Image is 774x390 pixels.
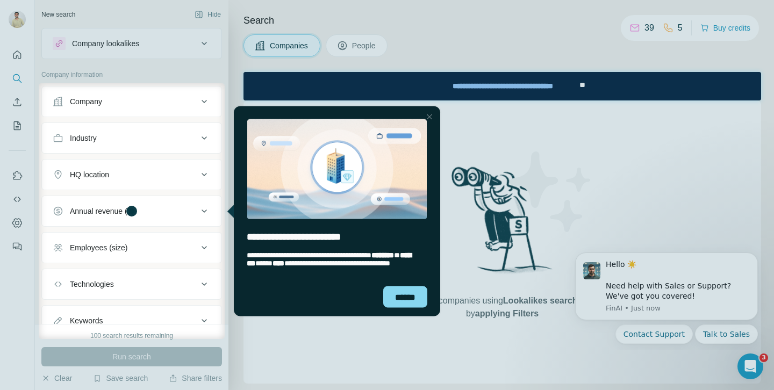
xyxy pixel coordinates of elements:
button: Quick reply: Contact Support [56,82,134,101]
div: Quick reply options [16,82,199,101]
div: HQ location [70,169,109,180]
button: Industry [42,125,221,151]
div: 100 search results remaining [90,331,173,341]
button: Technologies [42,271,221,297]
iframe: Tooltip [225,104,442,319]
div: Hello ☀️ ​ Need help with Sales or Support? We've got you covered! [47,17,191,59]
div: Employees (size) [70,242,127,253]
button: HQ location [42,162,221,187]
div: Industry [70,133,97,143]
div: Message content [47,17,191,59]
div: Annual revenue ($) [70,206,134,216]
button: Employees (size) [42,235,221,261]
button: Keywords [42,308,221,334]
div: Company [70,96,102,107]
p: Message from FinAI, sent Just now [47,61,191,70]
div: message notification from FinAI, Just now. Hello ☀️ ​ Need help with Sales or Support? We've got ... [16,10,199,77]
div: Keywords [70,315,103,326]
div: Technologies [70,279,114,290]
button: Company [42,89,221,114]
div: Upgrade plan for full access to Surfe [183,2,335,26]
button: Annual revenue ($) [42,198,221,224]
button: Quick reply: Talk to Sales [136,82,199,101]
img: Profile image for FinAI [24,19,41,37]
